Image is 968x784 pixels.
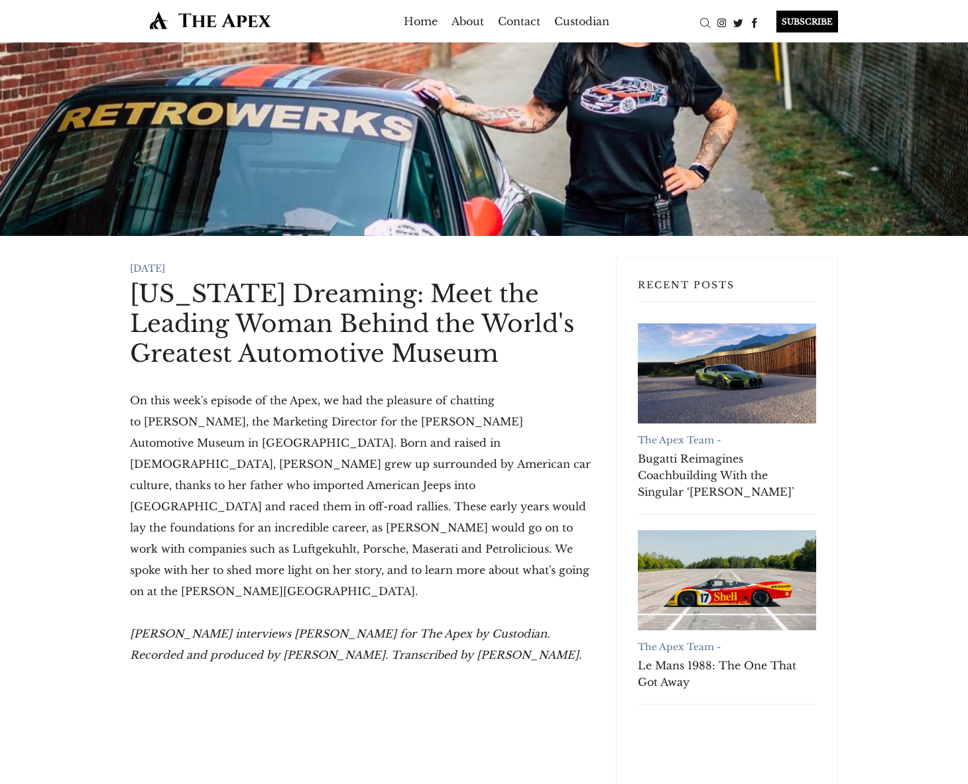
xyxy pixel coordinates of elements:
a: Bugatti Reimagines Coachbuilding With the Singular ‘Brouillard’ [638,323,816,423]
a: Custodian [554,11,609,32]
a: The Apex Team - [638,641,721,653]
img: The Apex by Custodian [130,11,291,30]
a: The Apex Team - [638,434,721,446]
time: [DATE] [130,262,165,274]
div: SUBSCRIBE [776,11,838,32]
h1: [US_STATE] Dreaming: Meet the Leading Woman Behind the World's Greatest Automotive Museum [130,279,595,368]
a: Contact [498,11,540,32]
a: Le Mans 1988: The One That Got Away [638,530,816,630]
a: Search [697,15,713,28]
h3: Recent Posts [638,279,816,302]
a: Home [404,11,438,32]
p: On this week's episode of the Apex, we had the pleasure of chatting to [PERSON_NAME], the Marketi... [130,390,595,602]
em: [PERSON_NAME] interviews [PERSON_NAME] for The Apex by Custodian. Recorded and produced by [PERSO... [130,627,581,661]
a: Instagram [713,15,730,28]
a: Twitter [730,15,747,28]
a: Le Mans 1988: The One That Got Away [638,657,816,691]
a: SUBSCRIBE [763,11,838,32]
a: About [452,11,484,32]
a: Facebook [747,15,763,28]
a: Bugatti Reimagines Coachbuilding With the Singular ‘[PERSON_NAME]’ [638,451,816,500]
